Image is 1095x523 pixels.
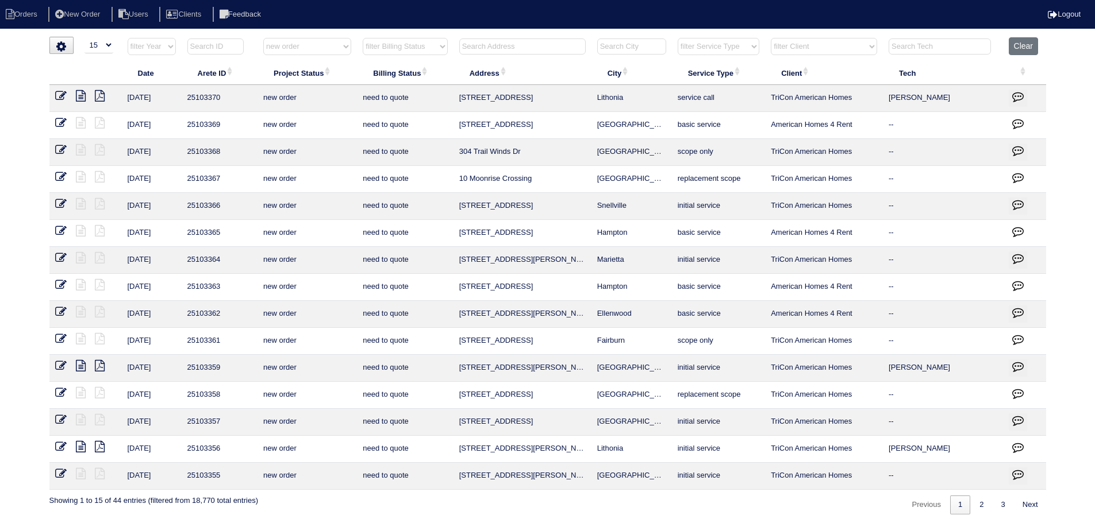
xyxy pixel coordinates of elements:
li: Feedback [213,7,270,22]
td: need to quote [357,85,453,112]
td: need to quote [357,139,453,166]
td: 25103362 [182,301,258,328]
td: Lithonia [591,85,672,112]
td: initial service [672,355,765,382]
td: basic service [672,220,765,247]
th: City: activate to sort column ascending [591,61,672,85]
td: [STREET_ADDRESS] [454,193,591,220]
td: new order [258,85,357,112]
td: [GEOGRAPHIC_DATA] [591,139,672,166]
td: new order [258,355,357,382]
td: [DATE] [122,193,182,220]
td: need to quote [357,355,453,382]
li: New Order [48,7,109,22]
td: TriCon American Homes [765,409,883,436]
td: [STREET_ADDRESS][PERSON_NAME] [454,463,591,490]
td: [DATE] [122,463,182,490]
td: [STREET_ADDRESS][PERSON_NAME] [454,247,591,274]
a: 3 [993,495,1013,514]
td: 25103358 [182,382,258,409]
td: [GEOGRAPHIC_DATA] [591,355,672,382]
td: 25103363 [182,274,258,301]
td: [DATE] [122,409,182,436]
td: [DATE] [122,166,182,193]
td: Lithonia [591,436,672,463]
th: Service Type: activate to sort column ascending [672,61,765,85]
td: new order [258,112,357,139]
td: [DATE] [122,382,182,409]
a: Next [1015,495,1046,514]
th: Client: activate to sort column ascending [765,61,883,85]
td: [DATE] [122,139,182,166]
td: 304 Trail Winds Dr [454,139,591,166]
td: need to quote [357,220,453,247]
td: -- [883,301,1003,328]
td: [PERSON_NAME] [883,355,1003,382]
td: TriCon American Homes [765,139,883,166]
td: [GEOGRAPHIC_DATA] [591,382,672,409]
th: Date [122,61,182,85]
td: [GEOGRAPHIC_DATA] [591,112,672,139]
td: 25103369 [182,112,258,139]
td: 25103355 [182,463,258,490]
td: [STREET_ADDRESS] [454,409,591,436]
li: Users [112,7,157,22]
td: Ellenwood [591,301,672,328]
td: -- [883,274,1003,301]
a: Users [112,10,157,18]
td: replacement scope [672,166,765,193]
div: Showing 1 to 15 of 44 entries (filtered from 18,770 total entries) [49,490,258,506]
td: [STREET_ADDRESS][PERSON_NAME] [454,355,591,382]
td: [DATE] [122,301,182,328]
td: -- [883,382,1003,409]
td: [STREET_ADDRESS] [454,112,591,139]
td: [PERSON_NAME] [883,436,1003,463]
td: basic service [672,112,765,139]
td: initial service [672,436,765,463]
td: [STREET_ADDRESS] [454,220,591,247]
td: [STREET_ADDRESS] [454,328,591,355]
th: Arete ID: activate to sort column ascending [182,61,258,85]
td: 25103367 [182,166,258,193]
td: 25103359 [182,355,258,382]
a: Clients [159,10,210,18]
td: need to quote [357,301,453,328]
td: new order [258,301,357,328]
td: TriCon American Homes [765,328,883,355]
td: initial service [672,463,765,490]
td: [STREET_ADDRESS] [454,274,591,301]
td: TriCon American Homes [765,382,883,409]
td: TriCon American Homes [765,463,883,490]
td: TriCon American Homes [765,85,883,112]
td: 25103356 [182,436,258,463]
td: [DATE] [122,436,182,463]
td: American Homes 4 Rent [765,301,883,328]
td: need to quote [357,409,453,436]
td: [DATE] [122,85,182,112]
td: need to quote [357,193,453,220]
td: [STREET_ADDRESS][PERSON_NAME] [454,436,591,463]
button: Clear [1009,37,1038,55]
td: new order [258,193,357,220]
input: Search ID [187,38,244,55]
td: 25103364 [182,247,258,274]
td: need to quote [357,112,453,139]
td: need to quote [357,166,453,193]
td: new order [258,220,357,247]
td: basic service [672,301,765,328]
td: Marietta [591,247,672,274]
td: scope only [672,328,765,355]
td: 25103370 [182,85,258,112]
td: 10 Moonrise Crossing [454,166,591,193]
td: -- [883,409,1003,436]
td: -- [883,220,1003,247]
td: -- [883,193,1003,220]
td: need to quote [357,382,453,409]
td: -- [883,328,1003,355]
th: Tech [883,61,1003,85]
td: Hampton [591,220,672,247]
td: initial service [672,247,765,274]
td: [GEOGRAPHIC_DATA] [591,166,672,193]
th: Address: activate to sort column ascending [454,61,591,85]
td: [DATE] [122,274,182,301]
